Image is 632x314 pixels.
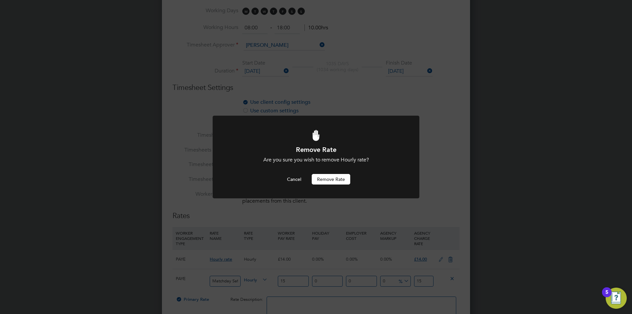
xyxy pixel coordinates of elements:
[312,174,350,185] button: Remove rate
[606,288,627,309] button: Open Resource Center, 5 new notifications
[230,157,402,163] div: Are you sure you wish to remove Hourly rate?
[230,145,402,154] h1: Remove Rate
[605,292,608,301] div: 5
[282,174,306,185] button: Cancel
